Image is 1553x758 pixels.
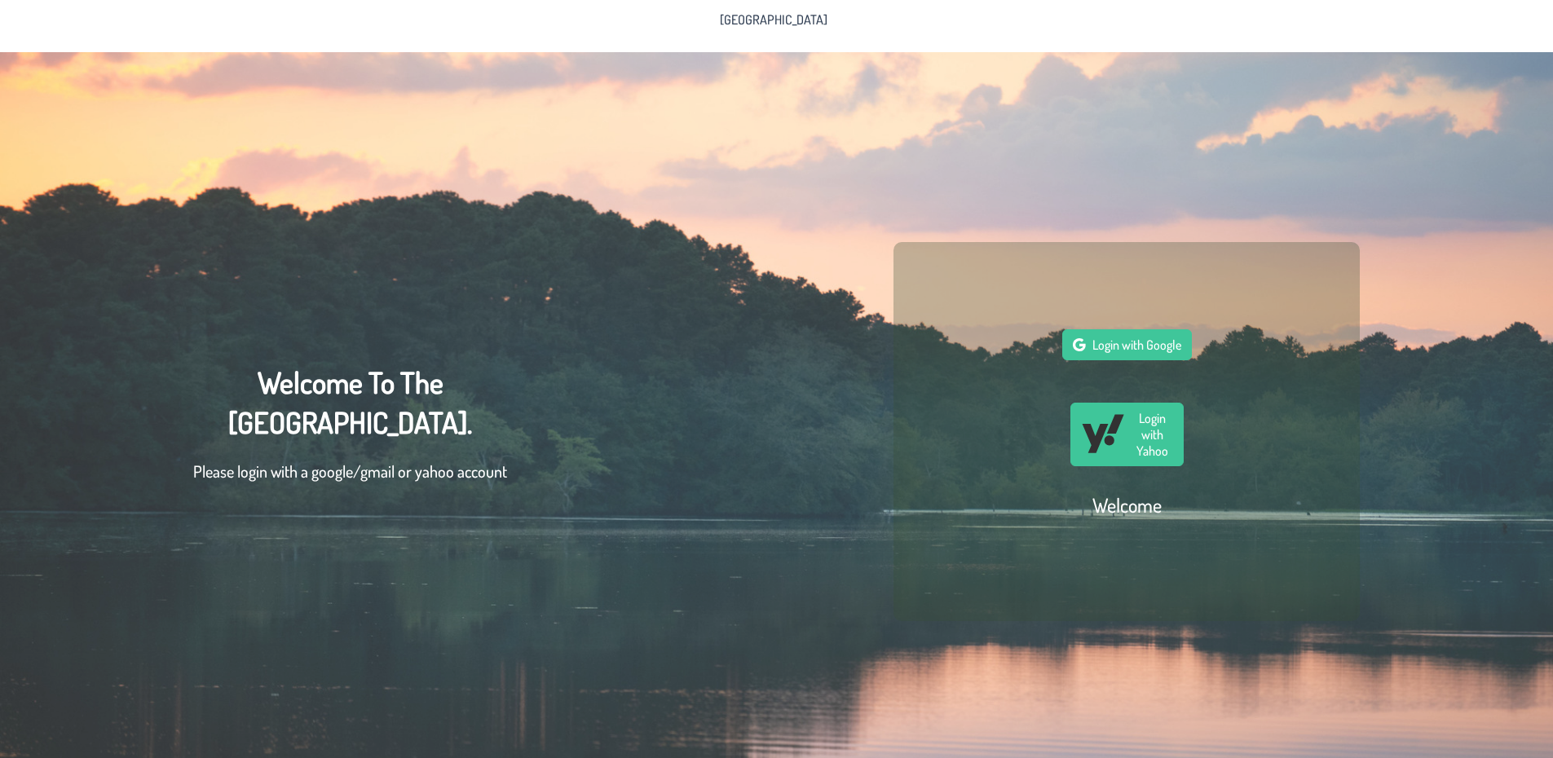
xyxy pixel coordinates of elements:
button: Login with Yahoo [1070,403,1184,466]
span: Login with Yahoo [1132,410,1173,459]
div: Welcome To The [GEOGRAPHIC_DATA]. [193,363,507,500]
span: Login with Google [1092,337,1181,353]
h2: Welcome [1092,492,1162,518]
li: Pine Lake Park [710,7,837,33]
button: Login with Google [1062,329,1192,360]
p: Please login with a google/gmail or yahoo account [193,459,507,483]
span: [GEOGRAPHIC_DATA] [720,13,827,26]
a: [GEOGRAPHIC_DATA] [710,7,837,33]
